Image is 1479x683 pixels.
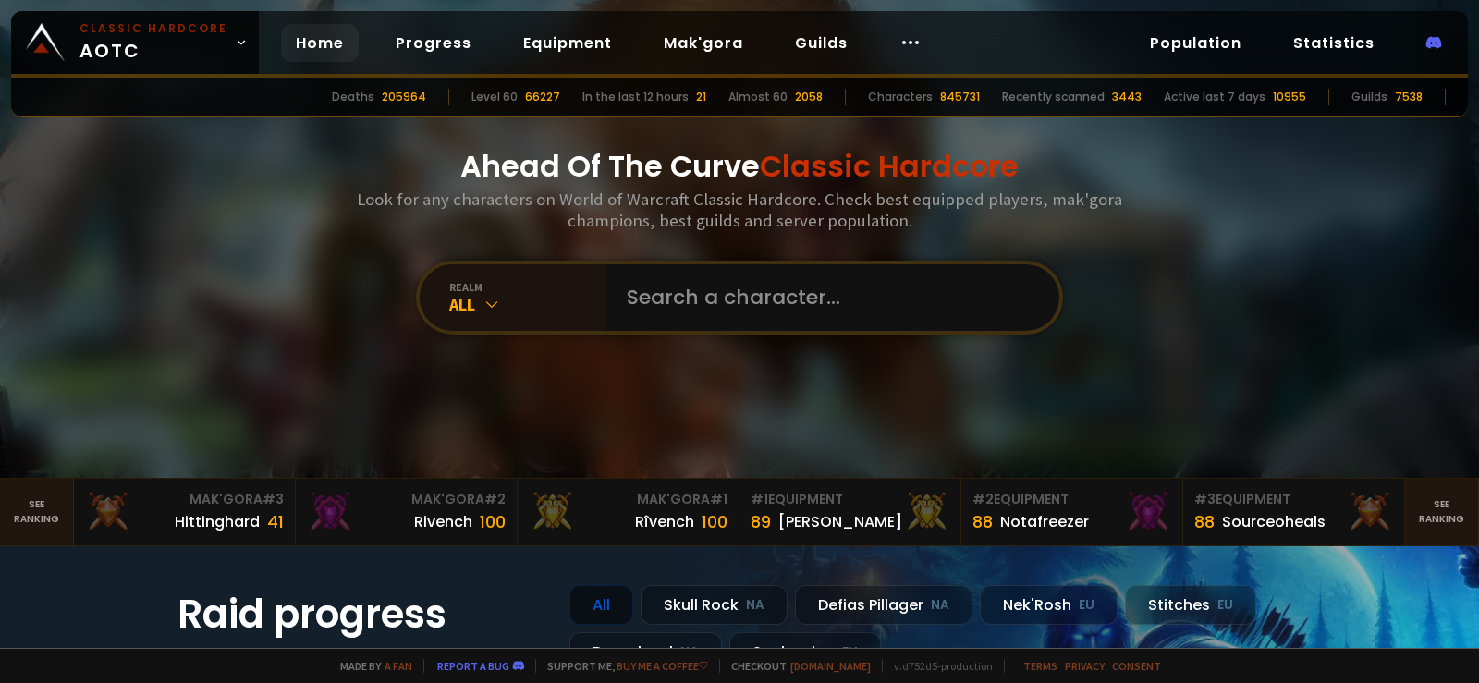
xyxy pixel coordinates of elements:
[484,490,506,508] span: # 2
[74,479,296,545] a: Mak'Gora#3Hittinghard41
[175,510,260,533] div: Hittinghard
[696,89,706,105] div: 21
[728,89,788,105] div: Almost 60
[449,294,605,315] div: All
[1112,89,1142,105] div: 3443
[349,189,1130,231] h3: Look for any characters on World of Warcraft Classic Hardcore. Check best equipped players, mak'g...
[616,264,1037,331] input: Search a character...
[582,89,689,105] div: In the last 12 hours
[868,89,933,105] div: Characters
[1194,490,1216,508] span: # 3
[1183,479,1405,545] a: #3Equipment88Sourceoheals
[1000,510,1089,533] div: Notafreezer
[460,144,1019,189] h1: Ahead Of The Curve
[751,509,771,534] div: 89
[508,24,627,62] a: Equipment
[980,585,1118,625] div: Nek'Rosh
[79,20,227,37] small: Classic Hardcore
[961,479,1183,545] a: #2Equipment88Notafreezer
[1125,585,1256,625] div: Stitches
[778,510,902,533] div: [PERSON_NAME]
[1023,659,1057,673] a: Terms
[795,585,972,625] div: Defias Pillager
[790,659,871,673] a: [DOMAIN_NAME]
[719,659,871,673] span: Checkout
[267,509,284,534] div: 41
[842,643,858,662] small: EU
[529,490,727,509] div: Mak'Gora
[385,659,412,673] a: a fan
[281,24,359,62] a: Home
[702,509,727,534] div: 100
[635,510,694,533] div: Rîvench
[746,596,764,615] small: NA
[1112,659,1161,673] a: Consent
[1079,596,1094,615] small: EU
[569,632,722,672] div: Doomhowl
[329,659,412,673] span: Made by
[1222,510,1326,533] div: Sourceoheals
[680,643,699,662] small: NA
[535,659,708,673] span: Support me,
[972,509,993,534] div: 88
[1405,479,1479,545] a: Seeranking
[1164,89,1265,105] div: Active last 7 days
[1194,509,1215,534] div: 88
[296,479,518,545] a: Mak'Gora#2Rivench100
[1194,490,1393,509] div: Equipment
[381,24,486,62] a: Progress
[760,145,1019,187] span: Classic Hardcore
[471,89,518,105] div: Level 60
[1273,89,1306,105] div: 10955
[882,659,993,673] span: v. d752d5 - production
[1217,596,1233,615] small: EU
[1002,89,1105,105] div: Recently scanned
[641,585,788,625] div: Skull Rock
[307,490,506,509] div: Mak'Gora
[569,585,633,625] div: All
[751,490,949,509] div: Equipment
[263,490,284,508] span: # 3
[11,11,259,74] a: Classic HardcoreAOTC
[449,280,605,294] div: realm
[931,596,949,615] small: NA
[332,89,374,105] div: Deaths
[480,509,506,534] div: 100
[1351,89,1387,105] div: Guilds
[729,632,881,672] div: Soulseeker
[1278,24,1389,62] a: Statistics
[414,510,472,533] div: Rivench
[85,490,284,509] div: Mak'Gora
[795,89,823,105] div: 2058
[972,490,1171,509] div: Equipment
[710,490,727,508] span: # 1
[780,24,862,62] a: Guilds
[972,490,994,508] span: # 2
[1065,659,1105,673] a: Privacy
[177,585,547,643] h1: Raid progress
[1395,89,1423,105] div: 7538
[518,479,739,545] a: Mak'Gora#1Rîvench100
[940,89,980,105] div: 845731
[1135,24,1256,62] a: Population
[79,20,227,65] span: AOTC
[751,490,768,508] span: # 1
[437,659,509,673] a: Report a bug
[739,479,961,545] a: #1Equipment89[PERSON_NAME]
[617,659,708,673] a: Buy me a coffee
[525,89,560,105] div: 66227
[649,24,758,62] a: Mak'gora
[382,89,426,105] div: 205964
